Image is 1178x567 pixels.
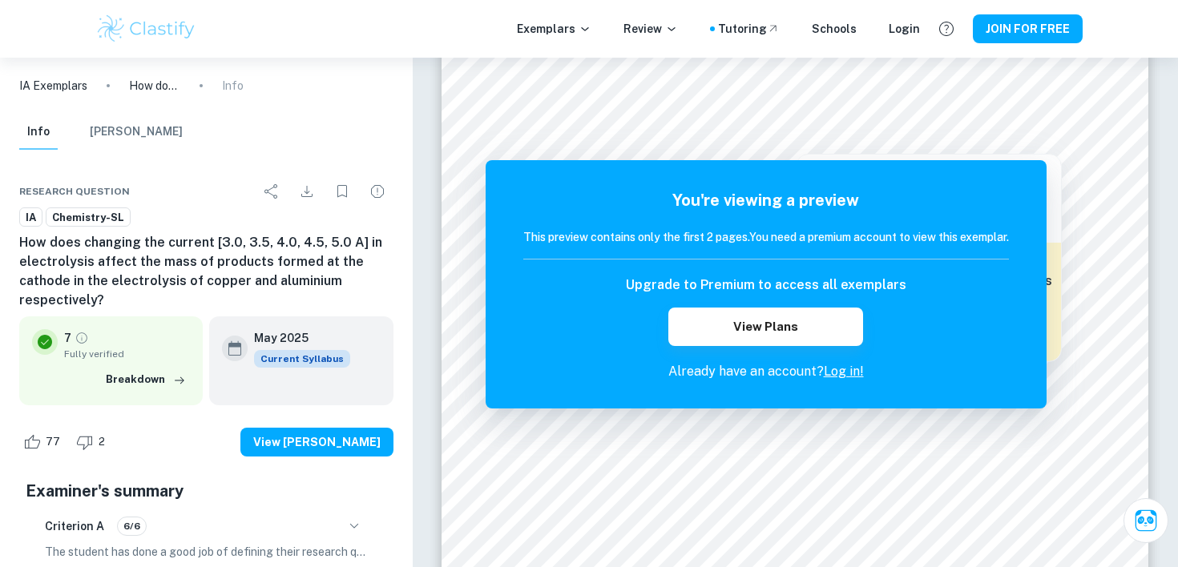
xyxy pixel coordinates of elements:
button: JOIN FOR FREE [973,14,1083,43]
a: Schools [812,20,857,38]
button: Help and Feedback [933,15,960,42]
button: Ask Clai [1124,498,1168,543]
span: Fully verified [64,347,190,361]
span: 77 [37,434,69,450]
a: Grade fully verified [75,331,89,345]
h6: How does changing the current [3.0, 3.5, 4.0, 4.5, 5.0 A] in electrolysis affect the mass of prod... [19,233,393,310]
button: Breakdown [102,368,190,392]
h6: This preview contains only the first 2 pages. You need a premium account to view this exemplar. [523,228,1009,246]
a: IA Exemplars [19,77,87,94]
div: Download [291,175,323,207]
button: View [PERSON_NAME] [240,428,393,456]
span: Current Syllabus [254,350,350,368]
p: The student has done a good job of defining their research question by clearly stating the indepe... [45,543,368,561]
p: Review [623,20,678,38]
span: Chemistry-SL [46,210,130,226]
p: How does changing the current [3.0, 3.5, 4.0, 4.5, 5.0 A] in electrolysis affect the mass of prod... [129,77,180,94]
span: 2 [90,434,114,450]
p: Info [222,77,244,94]
div: Bookmark [326,175,358,207]
a: Log in! [824,364,864,379]
div: This exemplar is based on the current syllabus. Feel free to refer to it for inspiration/ideas wh... [254,350,350,368]
img: Clastify logo [95,13,197,45]
div: Share [256,175,288,207]
a: IA [19,207,42,227]
h5: Examiner's summary [26,479,387,503]
div: Like [19,429,69,455]
a: Chemistry-SL [46,207,131,227]
p: Already have an account? [523,362,1009,381]
h6: May 2025 [254,329,337,347]
span: Research question [19,184,130,199]
span: IA [20,210,42,226]
button: [PERSON_NAME] [90,115,183,150]
a: Tutoring [718,20,780,38]
p: Exemplars [517,20,591,38]
h5: You're viewing a preview [523,188,1009,212]
a: Login [889,20,920,38]
button: View Plans [668,308,862,346]
h6: Criterion A [45,517,104,535]
div: Report issue [361,175,393,207]
span: 6/6 [118,519,146,533]
div: Dislike [72,429,114,455]
button: Info [19,115,58,150]
p: 7 [64,329,71,347]
h6: Upgrade to Premium to access all exemplars [626,275,906,295]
